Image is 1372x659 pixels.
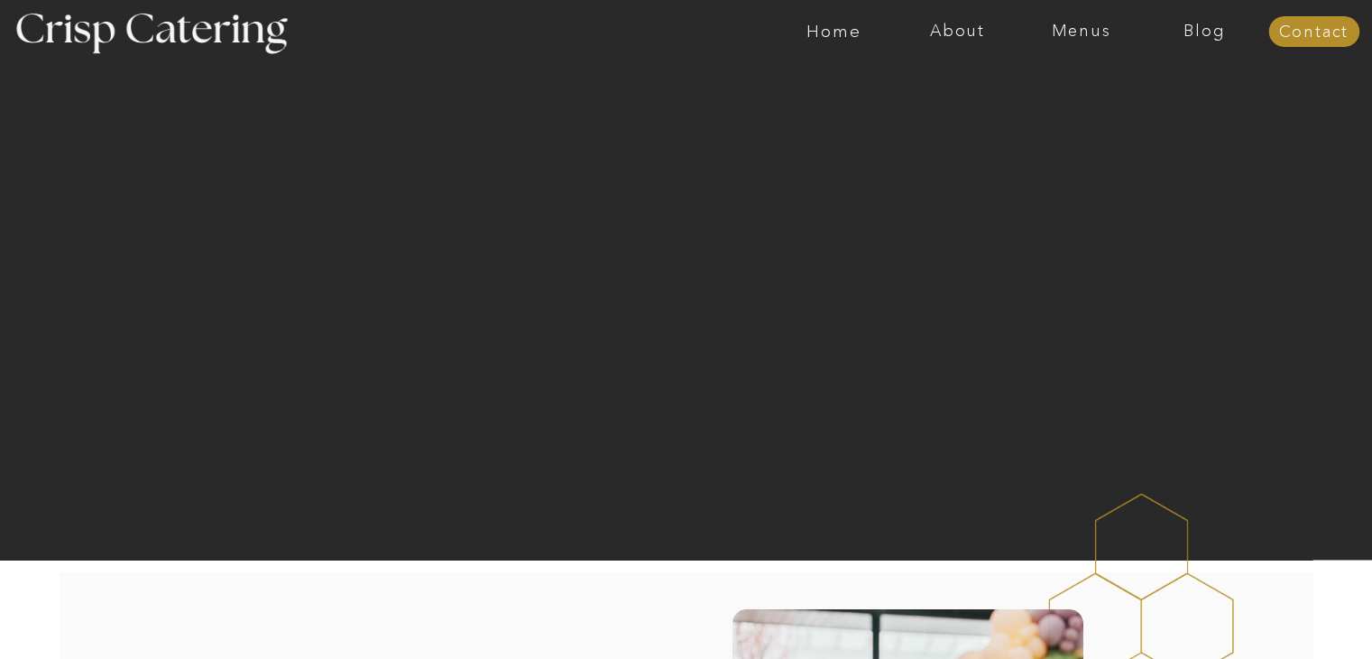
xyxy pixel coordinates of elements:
a: About [896,23,1019,41]
a: Menus [1019,23,1143,41]
a: Contact [1268,23,1359,42]
a: Home [772,23,896,41]
a: Blog [1143,23,1266,41]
